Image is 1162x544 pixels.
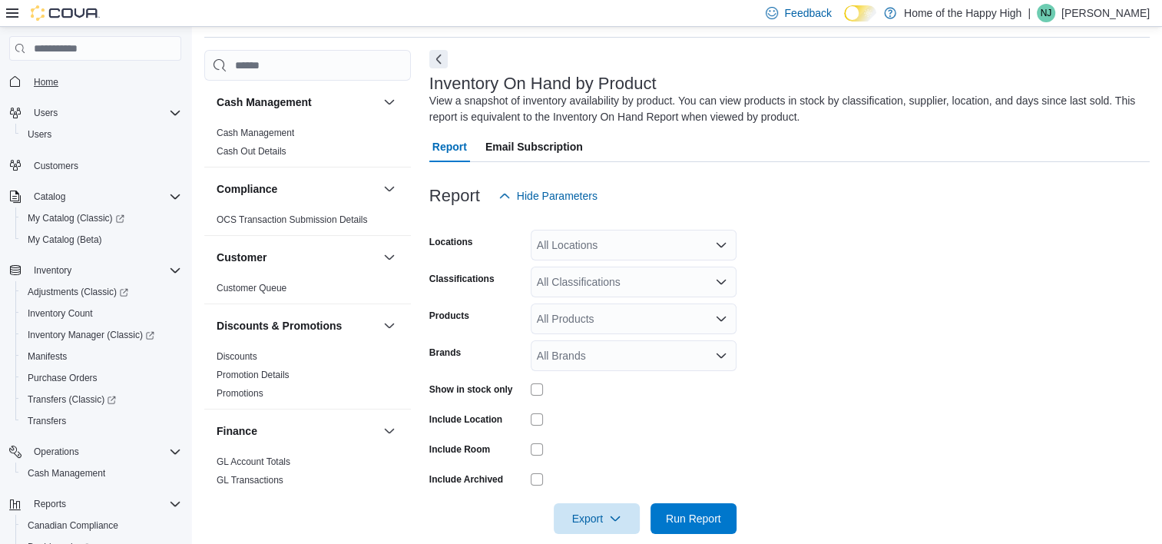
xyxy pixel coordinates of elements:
div: Finance [204,453,411,496]
div: Customer [204,279,411,304]
label: Include Room [429,443,490,456]
span: Users [28,104,181,122]
button: Discounts & Promotions [217,318,377,333]
a: Transfers (Classic) [22,390,122,409]
a: Manifests [22,347,73,366]
a: Cash Management [217,128,294,138]
button: Run Report [651,503,737,534]
button: Customer [380,248,399,267]
button: Catalog [3,186,187,207]
span: Home [34,76,58,88]
a: Purchase Orders [22,369,104,387]
span: Users [34,107,58,119]
span: My Catalog (Beta) [28,234,102,246]
h3: Finance [217,423,257,439]
span: Purchase Orders [22,369,181,387]
img: Cova [31,5,100,21]
a: My Catalog (Classic) [15,207,187,229]
button: Cash Management [217,95,377,110]
span: Inventory Count [28,307,93,320]
button: Open list of options [715,350,727,362]
button: My Catalog (Beta) [15,229,187,250]
span: Customer Queue [217,282,286,294]
button: Compliance [217,181,377,197]
span: Inventory [28,261,181,280]
span: Inventory Manager (Classic) [28,329,154,341]
button: Discounts & Promotions [380,317,399,335]
button: Next [429,50,448,68]
span: Catalog [28,187,181,206]
a: Adjustments (Classic) [15,281,187,303]
button: Finance [380,422,399,440]
button: Reports [28,495,72,513]
div: Nissy John [1037,4,1055,22]
button: Finance [217,423,377,439]
a: Canadian Compliance [22,516,124,535]
button: Home [3,70,187,92]
span: Transfers [28,415,66,427]
button: Users [15,124,187,145]
a: Transfers (Classic) [15,389,187,410]
span: My Catalog (Beta) [22,231,181,249]
span: Cash Management [217,127,294,139]
h3: Compliance [217,181,277,197]
label: Classifications [429,273,495,285]
span: GL Account Totals [217,456,290,468]
input: Dark Mode [844,5,876,22]
span: Feedback [784,5,831,21]
button: Inventory [28,261,78,280]
button: Users [3,102,187,124]
button: Catalog [28,187,71,206]
span: Cash Management [28,467,105,479]
button: Manifests [15,346,187,367]
button: Compliance [380,180,399,198]
a: Adjustments (Classic) [22,283,134,301]
h3: Cash Management [217,95,312,110]
label: Show in stock only [429,383,513,396]
div: Discounts & Promotions [204,347,411,409]
a: My Catalog (Classic) [22,209,131,227]
span: Manifests [28,350,67,363]
span: OCS Transaction Submission Details [217,214,368,226]
button: Cash Management [15,463,187,484]
a: Promotions [217,388,263,399]
p: | [1028,4,1031,22]
div: View a snapshot of inventory availability by product. You can view products in stock by classific... [429,93,1142,125]
a: OCS Transaction Submission Details [217,214,368,225]
span: Adjustments (Classic) [28,286,128,298]
p: [PERSON_NAME] [1061,4,1150,22]
span: Hide Parameters [517,188,598,204]
span: Transfers (Classic) [22,390,181,409]
label: Locations [429,236,473,248]
button: Inventory [3,260,187,281]
span: Run Report [666,511,721,526]
span: Canadian Compliance [28,519,118,532]
span: Email Subscription [485,131,583,162]
h3: Customer [217,250,266,265]
button: Inventory Count [15,303,187,324]
button: Open list of options [715,276,727,288]
a: Transfers [22,412,72,430]
span: Reports [28,495,181,513]
a: Customer Queue [217,283,286,294]
span: Inventory Manager (Classic) [22,326,181,344]
button: Transfers [15,410,187,432]
span: Inventory Count [22,304,181,323]
label: Products [429,310,469,322]
a: GL Transactions [217,475,283,486]
button: Reports [3,493,187,515]
span: My Catalog (Classic) [22,209,181,227]
a: Customers [28,157,84,175]
span: My Catalog (Classic) [28,212,124,224]
button: Export [554,503,640,534]
span: Purchase Orders [28,372,98,384]
a: GL Account Totals [217,456,290,467]
a: Home [28,73,65,91]
span: Adjustments (Classic) [22,283,181,301]
span: Catalog [34,191,65,203]
p: Home of the Happy High [904,4,1021,22]
button: Customer [217,250,377,265]
a: Discounts [217,351,257,362]
span: Home [28,71,181,91]
button: Canadian Compliance [15,515,187,536]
